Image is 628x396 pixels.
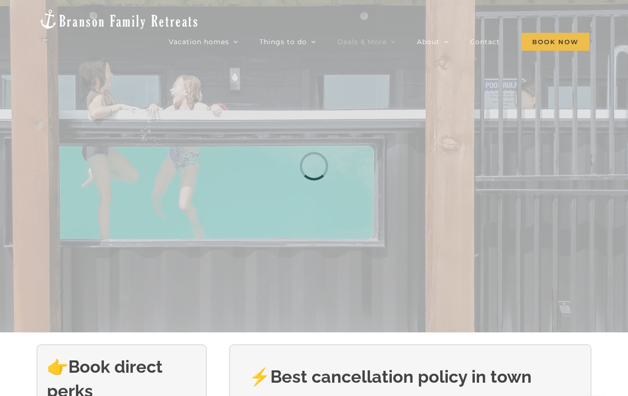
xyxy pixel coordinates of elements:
span: Things to do [259,38,307,45]
a: About [417,32,449,51]
strong: Best cancellation policy in town [270,367,532,387]
nav: Main Menu [169,32,590,51]
span: Book Now [521,33,590,51]
span: About [417,38,440,45]
span: Contact [470,38,500,45]
img: Branson Family Retreats Logo [38,9,199,30]
a: Book Now [521,32,590,51]
a: Things to do [259,32,316,51]
a: Deals & More [337,32,396,51]
a: Contact [470,32,500,51]
h2: ⚡️ [249,365,571,388]
a: Vacation homes [169,32,238,51]
span: Deals & More [337,38,387,45]
span: Vacation homes [169,38,229,45]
